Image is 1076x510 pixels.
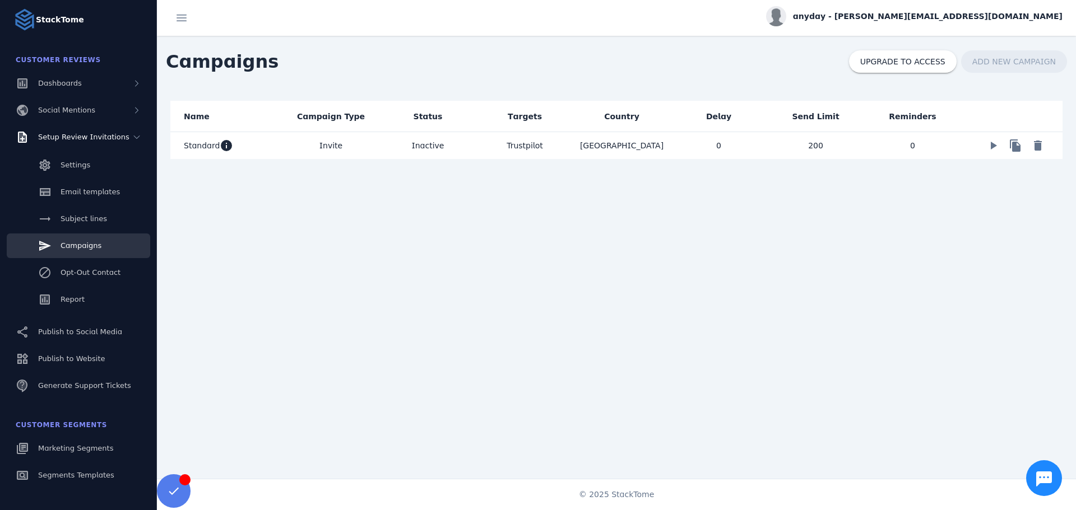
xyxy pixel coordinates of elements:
span: Trustpilot [507,141,543,150]
a: Generate Support Tickets [7,373,150,398]
a: Subject lines [7,207,150,231]
a: Publish to Website [7,347,150,371]
span: Email templates [61,188,120,196]
mat-cell: Inactive [379,132,476,159]
mat-header-cell: Send Limit [767,101,864,132]
span: Generate Support Tickets [38,381,131,390]
a: Segments Templates [7,463,150,488]
mat-header-cell: Status [379,101,476,132]
button: anyday - [PERSON_NAME][EMAIL_ADDRESS][DOMAIN_NAME] [766,6,1063,26]
span: Social Mentions [38,106,95,114]
strong: StackTome [36,14,84,26]
mat-cell: [GEOGRAPHIC_DATA] [573,132,670,159]
mat-header-cell: Name [170,101,282,132]
span: Customer Segments [16,421,107,429]
mat-header-cell: Campaign Type [282,101,379,132]
span: Segments Templates [38,471,114,479]
mat-cell: 0 [670,132,767,159]
span: Campaigns [61,241,101,250]
a: Publish to Social Media [7,320,150,344]
span: Publish to Social Media [38,327,122,336]
span: Opt-Out Contact [61,268,120,277]
span: Settings [61,161,90,169]
mat-header-cell: Reminders [864,101,961,132]
img: profile.jpg [766,6,786,26]
a: Email templates [7,180,150,204]
span: Publish to Website [38,354,105,363]
a: Campaigns [7,233,150,258]
mat-header-cell: Targets [476,101,573,132]
span: anyday - [PERSON_NAME][EMAIL_ADDRESS][DOMAIN_NAME] [793,11,1063,22]
mat-header-cell: Country [573,101,670,132]
mat-cell: 0 [864,132,961,159]
button: UPGRADE TO ACCESS [849,50,957,73]
mat-cell: 200 [767,132,864,159]
span: Setup Review Invitations [38,133,129,141]
a: Report [7,287,150,312]
mat-header-cell: Delay [670,101,767,132]
a: Marketing Segments [7,436,150,461]
span: Marketing Segments [38,444,113,452]
a: Settings [7,153,150,177]
span: Customer Reviews [16,56,101,64]
span: UPGRADE TO ACCESS [860,58,945,65]
span: Campaigns [157,39,287,84]
span: Report [61,295,85,303]
span: Dashboards [38,79,82,87]
span: © 2025 StackTome [579,489,655,500]
mat-icon: info [220,139,233,152]
span: Invite [319,139,342,152]
span: Subject lines [61,214,107,223]
img: Logo image [13,8,36,31]
span: Standard [184,139,220,152]
a: Opt-Out Contact [7,260,150,285]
